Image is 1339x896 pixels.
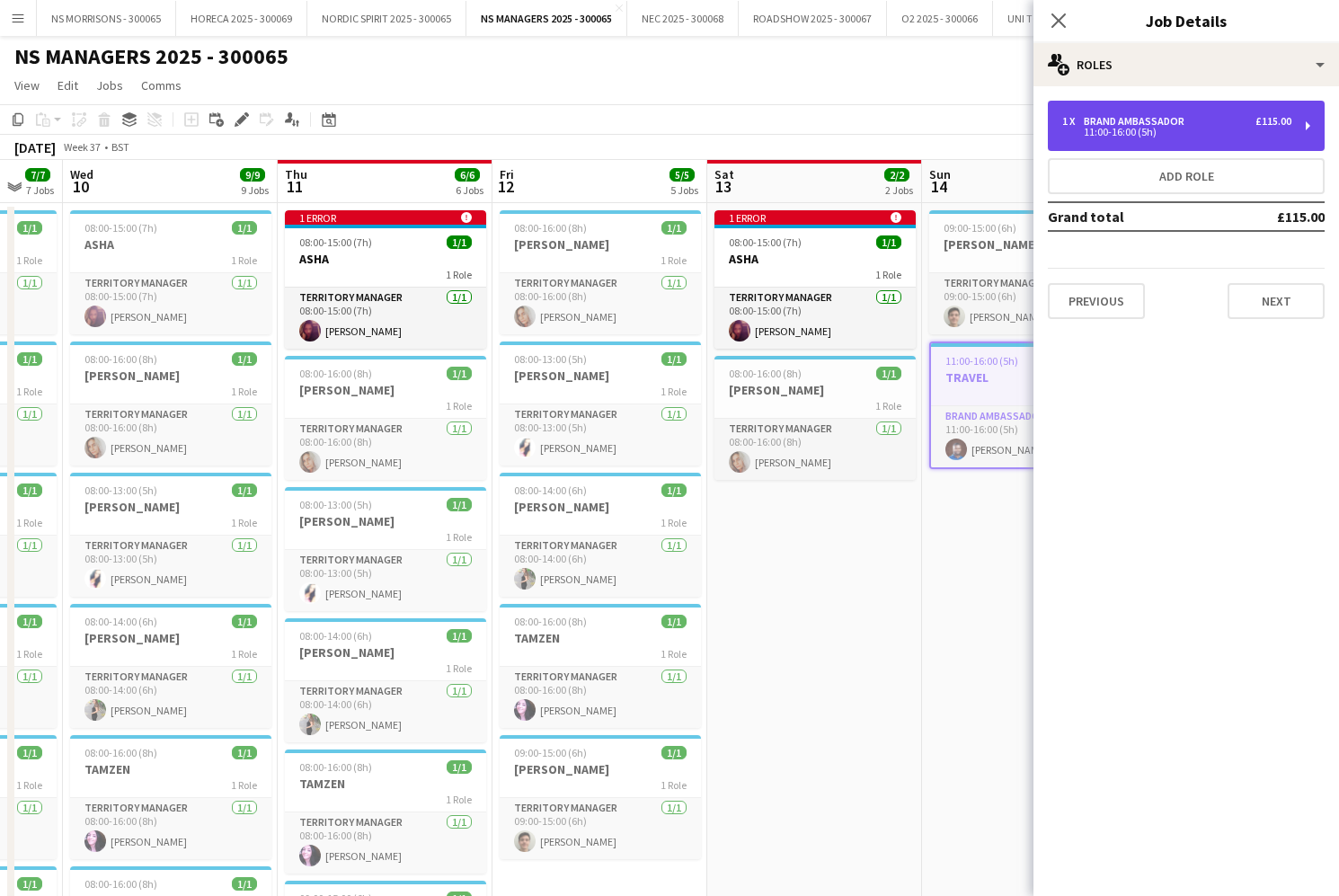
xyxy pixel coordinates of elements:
[1218,202,1325,231] td: £115.00
[944,221,1016,235] span: 09:00-15:00 (6h)
[25,168,50,182] span: 7/7
[500,761,701,777] h3: [PERSON_NAME]
[500,342,701,466] app-job-card: 08:00-13:00 (5h)1/1[PERSON_NAME]1 RoleTerritory Manager1/108:00-13:00 (5h)[PERSON_NAME]
[240,168,265,182] span: 9/9
[241,183,269,197] div: 9 Jobs
[466,1,627,36] button: NS MANAGERS 2025 - 300065
[739,1,887,36] button: ROADSHOW 2025 - 300067
[70,536,271,597] app-card-role: Territory Manager1/108:00-13:00 (5h)[PERSON_NAME]
[1029,136,1116,159] button: Fix 2 errors
[714,356,916,480] app-job-card: 08:00-16:00 (8h)1/1[PERSON_NAME]1 RoleTerritory Manager1/108:00-16:00 (8h)[PERSON_NAME]
[927,176,951,197] span: 14
[1048,283,1145,319] button: Previous
[285,251,486,267] h3: ASHA
[1228,283,1325,319] button: Next
[500,798,701,859] app-card-role: Territory Manager1/109:00-15:00 (6h)[PERSON_NAME]
[67,176,93,197] span: 10
[89,74,130,97] a: Jobs
[875,268,901,281] span: 1 Role
[285,644,486,661] h3: [PERSON_NAME]
[500,473,701,597] app-job-card: 08:00-14:00 (6h)1/1[PERSON_NAME]1 RoleTerritory Manager1/108:00-14:00 (6h)[PERSON_NAME]
[70,473,271,597] app-job-card: 08:00-13:00 (5h)1/1[PERSON_NAME]1 RoleTerritory Manager1/108:00-13:00 (5h)[PERSON_NAME]
[446,399,472,413] span: 1 Role
[285,288,486,349] app-card-role: Territory Manager1/108:00-15:00 (7h)[PERSON_NAME]
[70,735,271,859] app-job-card: 08:00-16:00 (8h)1/1TAMZEN1 RoleTerritory Manager1/108:00-16:00 (8h)[PERSON_NAME]
[945,354,1018,368] span: 11:00-16:00 (5h)
[887,1,993,36] button: O2 2025 - 300066
[70,604,271,728] app-job-card: 08:00-14:00 (6h)1/1[PERSON_NAME]1 RoleTerritory Manager1/108:00-14:00 (6h)[PERSON_NAME]
[446,530,472,544] span: 1 Role
[299,629,372,643] span: 08:00-14:00 (6h)
[285,382,486,398] h3: [PERSON_NAME]
[514,746,587,759] span: 09:00-15:00 (6h)
[285,550,486,611] app-card-role: Territory Manager1/108:00-13:00 (5h)[PERSON_NAME]
[500,735,701,859] div: 09:00-15:00 (6h)1/1[PERSON_NAME]1 RoleTerritory Manager1/109:00-15:00 (6h)[PERSON_NAME]
[514,221,587,235] span: 08:00-16:00 (8h)
[84,615,157,628] span: 08:00-14:00 (6h)
[447,367,472,380] span: 1/1
[176,1,307,36] button: HORECA 2025 - 300069
[500,404,701,466] app-card-role: Territory Manager1/108:00-13:00 (5h)[PERSON_NAME]
[729,367,802,380] span: 08:00-16:00 (8h)
[714,251,916,267] h3: ASHA
[16,253,42,267] span: 1 Role
[447,235,472,249] span: 1/1
[931,369,1129,386] h3: TRAVEL
[627,1,739,36] button: NEC 2025 - 300068
[70,368,271,384] h3: [PERSON_NAME]
[26,183,54,197] div: 7 Jobs
[7,74,47,97] a: View
[299,498,372,511] span: 08:00-13:00 (5h)
[500,236,701,253] h3: [PERSON_NAME]
[669,168,695,182] span: 5/5
[231,778,257,792] span: 1 Role
[1255,115,1291,128] div: £115.00
[1062,115,1084,128] div: 1 x
[37,1,176,36] button: NS MORRISONS - 300065
[285,210,486,349] div: 1 error 08:00-15:00 (7h)1/1ASHA1 RoleTerritory Manager1/108:00-15:00 (7h)[PERSON_NAME]
[1062,128,1291,137] div: 11:00-16:00 (5h)
[50,74,85,97] a: Edit
[285,419,486,480] app-card-role: Territory Manager1/108:00-16:00 (8h)[PERSON_NAME]
[16,385,42,398] span: 1 Role
[500,368,701,384] h3: [PERSON_NAME]
[670,183,698,197] div: 5 Jobs
[714,210,916,349] app-job-card: 1 error 08:00-15:00 (7h)1/1ASHA1 RoleTerritory Manager1/108:00-15:00 (7h)[PERSON_NAME]
[500,667,701,728] app-card-role: Territory Manager1/108:00-16:00 (8h)[PERSON_NAME]
[231,647,257,661] span: 1 Role
[232,877,257,891] span: 1/1
[14,77,40,93] span: View
[16,516,42,529] span: 1 Role
[141,77,182,93] span: Comms
[661,385,687,398] span: 1 Role
[447,760,472,774] span: 1/1
[661,746,687,759] span: 1/1
[231,385,257,398] span: 1 Role
[500,536,701,597] app-card-role: Territory Manager1/108:00-14:00 (6h)[PERSON_NAME]
[70,210,271,334] app-job-card: 08:00-15:00 (7h)1/1ASHA1 RoleTerritory Manager1/108:00-15:00 (7h)[PERSON_NAME]
[514,352,587,366] span: 08:00-13:00 (5h)
[729,235,802,249] span: 08:00-15:00 (7h)
[285,356,486,480] div: 08:00-16:00 (8h)1/1[PERSON_NAME]1 RoleTerritory Manager1/108:00-16:00 (8h)[PERSON_NAME]
[714,288,916,349] app-card-role: Territory Manager1/108:00-15:00 (7h)[PERSON_NAME]
[70,499,271,515] h3: [PERSON_NAME]
[285,776,486,792] h3: TAMZEN
[17,746,42,759] span: 1/1
[232,352,257,366] span: 1/1
[14,138,56,156] div: [DATE]
[70,342,271,466] app-job-card: 08:00-16:00 (8h)1/1[PERSON_NAME]1 RoleTerritory Manager1/108:00-16:00 (8h)[PERSON_NAME]
[661,647,687,661] span: 1 Role
[661,483,687,497] span: 1/1
[1084,115,1192,128] div: Brand Ambassador
[500,630,701,646] h3: TAMZEN
[96,77,123,93] span: Jobs
[16,778,42,792] span: 1 Role
[500,604,701,728] app-job-card: 08:00-16:00 (8h)1/1TAMZEN1 RoleTerritory Manager1/108:00-16:00 (8h)[PERSON_NAME]
[17,221,42,235] span: 1/1
[1048,202,1218,231] td: Grand total
[285,210,486,225] div: 1 error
